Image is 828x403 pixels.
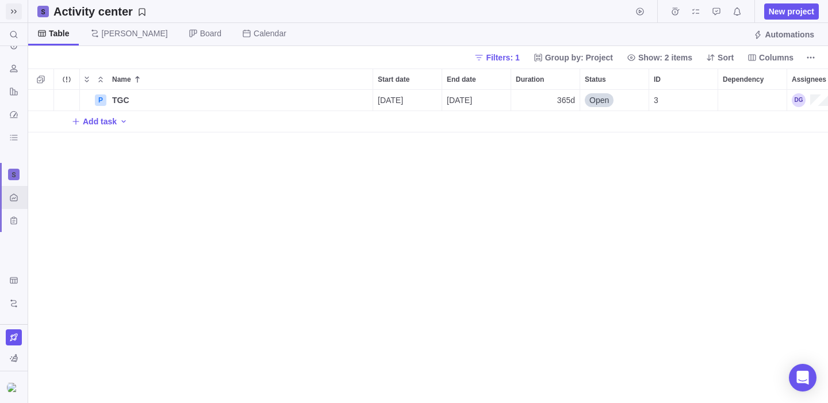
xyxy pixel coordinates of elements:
span: Show: 2 items [622,50,697,66]
span: [DATE] [378,94,403,106]
span: Approval requests [708,3,724,20]
span: My assignments [688,3,704,20]
a: My assignments [688,9,704,18]
span: Time logs [667,3,683,20]
div: Dependency [718,69,787,89]
span: Name [112,74,131,85]
div: Status [580,90,649,111]
span: New project [769,6,814,17]
span: More actions [803,50,819,66]
span: Filters: 1 [486,52,519,63]
span: Collapse [94,71,108,88]
span: Columns [759,52,793,63]
span: Table [49,28,70,39]
span: Board [200,28,221,39]
div: grid [28,90,828,403]
span: [PERSON_NAME] [102,28,168,39]
span: Status [585,74,606,85]
span: End date [447,74,476,85]
div: Open [580,90,649,111]
div: 3 [649,90,718,111]
span: 3 [654,94,658,106]
span: Add activity [119,113,128,130]
span: Start timer [632,3,648,20]
span: Duration [516,74,544,85]
div: Dependency [718,90,787,111]
span: Expand [80,71,94,88]
span: Add task [83,116,117,127]
span: Add task [71,113,117,130]
span: Save your current layout and filters as a View [49,3,151,20]
span: Columns [743,50,798,66]
span: Open [589,94,609,106]
span: Notifications [729,3,745,20]
span: Filters: 1 [470,50,524,66]
span: Start date [378,74,409,85]
span: [DATE] [447,94,472,106]
div: Duration [511,90,580,111]
div: TGC [108,90,373,111]
a: Notifications [729,9,745,18]
span: Calendar [254,28,286,39]
span: Assignees [792,74,826,85]
div: P [95,94,106,106]
div: Start date [373,69,442,89]
span: Dependency [723,74,764,85]
div: Trouble indication [54,90,80,111]
div: Deepak Gowda [7,381,21,394]
h2: Activity center [53,3,133,20]
span: Group by: Project [529,50,618,66]
img: Show [7,383,21,392]
div: Duration [511,69,580,89]
span: 365d [557,94,575,106]
div: ID [649,69,718,89]
span: ID [654,74,661,85]
div: End date [442,90,511,111]
div: Status [580,69,649,89]
a: Upgrade now (Trial ends in 15 days) [6,329,22,345]
span: You are currently using sample data to explore and understand Birdview better. [5,350,23,366]
span: Selection mode [33,71,49,88]
div: Name [108,69,373,89]
div: Open Intercom Messenger [789,364,816,391]
div: Name [80,90,373,111]
span: Group by: Project [545,52,613,63]
span: New project [764,3,819,20]
span: Show: 2 items [638,52,692,63]
div: End date [442,69,511,89]
span: Automations [765,29,814,40]
span: Sort [701,50,738,66]
div: Start date [373,90,442,111]
a: Time logs [667,9,683,18]
span: Automations [749,26,819,43]
span: Sort [718,52,734,63]
div: ID [649,90,718,111]
div: Deepak Gowda [792,93,806,107]
a: Approval requests [708,9,724,18]
span: TGC [112,94,129,106]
